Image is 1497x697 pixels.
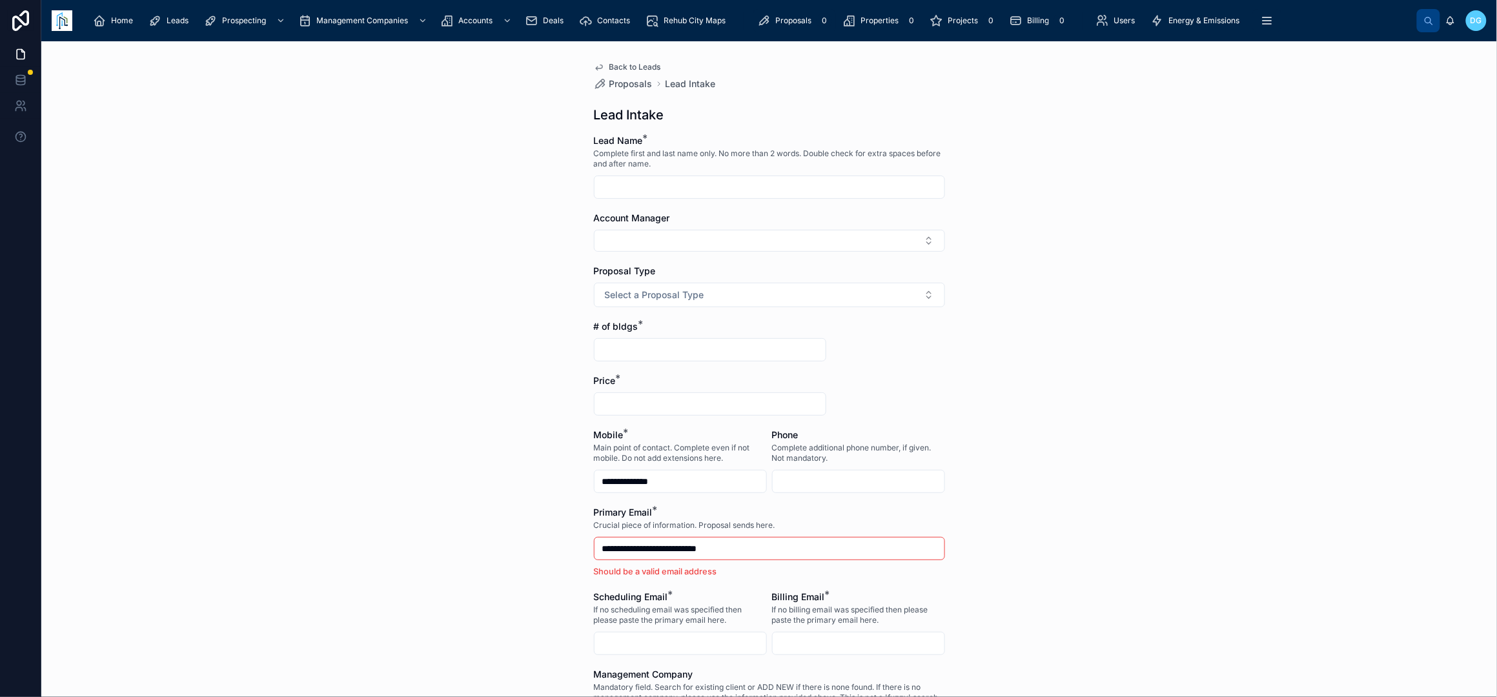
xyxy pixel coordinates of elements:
div: scrollable content [83,6,1417,35]
span: Users [1114,15,1135,26]
span: Complete first and last name only. No more than 2 words. Double check for extra spaces before and... [594,148,945,169]
a: Prospecting [200,9,292,32]
span: Mobile [594,429,624,440]
span: Complete additional phone number, if given. Not mandatory. [772,443,945,463]
span: Projects [948,15,978,26]
span: Proposal Type [594,265,656,276]
span: Accounts [458,15,493,26]
a: Lead Intake [666,77,716,90]
span: Prospecting [222,15,266,26]
a: Billing0 [1005,9,1074,32]
a: Deals [521,9,573,32]
span: Lead Name [594,135,643,146]
div: 0 [1054,13,1070,28]
li: Should be a valid email address [594,565,945,578]
div: 0 [904,13,919,28]
span: Crucial piece of information. Proposal sends here. [594,520,775,530]
span: Energy & Emissions [1169,15,1240,26]
span: Main point of contact. Complete even if not mobile. Do not add extensions here. [594,443,767,463]
span: Price [594,375,616,386]
span: Account Manager [594,212,670,223]
h1: Lead Intake [594,106,664,124]
a: Proposals [594,77,653,90]
a: Proposals0 [753,9,836,32]
a: Energy & Emissions [1147,9,1249,32]
div: 0 [983,13,999,28]
img: App logo [52,10,72,31]
span: Scheduling Email [594,591,668,602]
a: Leads [145,9,198,32]
span: Leads [167,15,188,26]
a: Home [89,9,142,32]
span: Home [111,15,133,26]
span: Billing [1027,15,1049,26]
span: If no billing email was specified then please paste the primary email here. [772,605,945,625]
span: Rehub City Maps [664,15,726,26]
span: Select a Proposal Type [605,288,704,301]
span: If no scheduling email was specified then please paste the primary email here. [594,605,767,625]
span: Back to Leads [609,62,661,72]
button: Select Button [594,283,945,307]
span: Primary Email [594,507,653,518]
a: Rehub City Maps [642,9,735,32]
span: DG [1471,15,1482,26]
span: Properties [861,15,899,26]
a: Accounts [436,9,518,32]
span: # of bldgs [594,321,638,332]
span: Deals [543,15,564,26]
a: Users [1092,9,1145,32]
span: Management Companies [316,15,408,26]
span: Management Company [594,669,693,680]
span: Proposals [609,77,653,90]
button: Select Button [594,230,945,252]
span: Billing Email [772,591,825,602]
a: Contacts [575,9,639,32]
a: Projects0 [926,9,1003,32]
span: Proposals [775,15,811,26]
span: Contacts [597,15,630,26]
a: Management Companies [294,9,434,32]
span: Phone [772,429,799,440]
div: 0 [817,13,832,28]
a: Properties0 [839,9,923,32]
a: Back to Leads [594,62,661,72]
